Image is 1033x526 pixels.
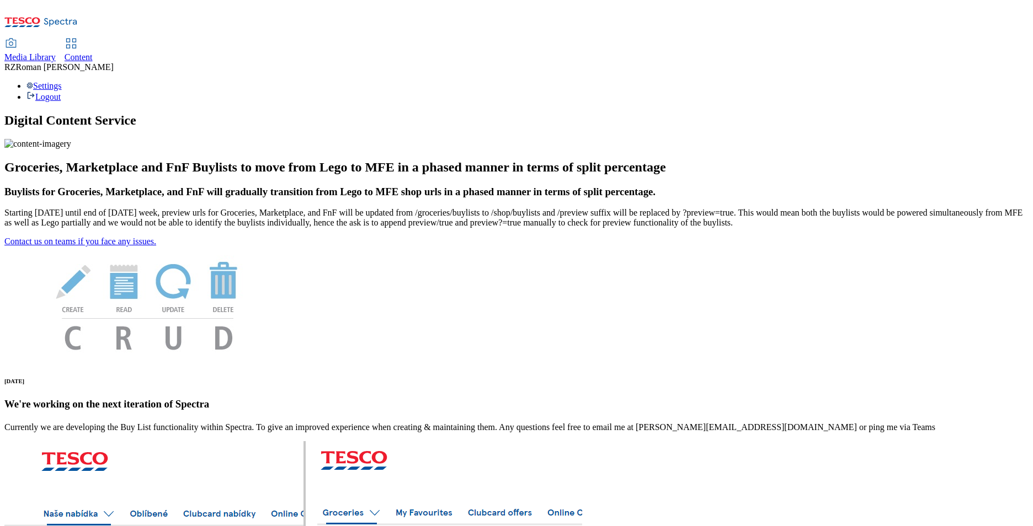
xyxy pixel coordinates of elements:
[4,139,71,149] img: content-imagery
[4,237,156,246] a: Contact us on teams if you face any issues.
[26,92,61,101] a: Logout
[26,81,62,90] a: Settings
[4,422,1029,432] p: Currently we are developing the Buy List functionality within Spectra. To give an improved experi...
[4,246,291,362] img: News Image
[15,62,113,72] span: Roman [PERSON_NAME]
[65,39,93,62] a: Content
[4,39,56,62] a: Media Library
[4,378,1029,384] h6: [DATE]
[4,208,1029,228] p: Starting [DATE] until end of [DATE] week, preview urls for Groceries, Marketplace, and FnF will b...
[65,52,93,62] span: Content
[4,160,1029,175] h2: Groceries, Marketplace and FnF Buylists to move from Lego to MFE in a phased manner in terms of s...
[4,113,1029,128] h1: Digital Content Service
[4,52,56,62] span: Media Library
[4,62,15,72] span: RZ
[4,398,1029,410] h3: We're working on the next iteration of Spectra
[4,186,1029,198] h3: Buylists for Groceries, Marketplace, and FnF will gradually transition from Lego to MFE shop urls...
